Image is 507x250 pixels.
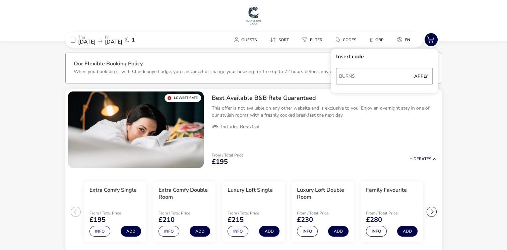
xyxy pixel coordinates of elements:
div: Thu[DATE]Fri[DATE]1 [65,32,166,48]
p: From / Total Price [89,211,137,215]
naf-pibe-menu-bar-item: Sort [265,35,297,45]
p: From / Total Price [212,153,243,157]
button: Info [159,226,179,237]
h2: Best Available B&B Rate Guaranteed [212,94,437,102]
button: Add [397,226,418,237]
span: Hide [409,156,419,162]
h3: Extra Comfy Single [89,187,137,194]
button: Add [328,226,348,237]
i: £ [370,37,373,43]
span: 1 [132,37,135,43]
naf-pibe-menu-bar-item: £GBP [364,35,392,45]
naf-pibe-menu-bar-item: en [392,35,418,45]
span: Sort [278,37,289,43]
span: £195 [212,159,228,165]
span: £280 [366,216,382,223]
button: Guests [229,35,262,45]
span: Codes [343,37,356,43]
span: £195 [89,216,106,223]
span: Guests [241,37,257,43]
button: Codes [330,35,362,45]
p: From / Total Price [228,211,275,215]
img: Main Website [245,5,262,25]
p: Fri [105,35,122,39]
naf-pibe-menu-bar-item: Guests [229,35,265,45]
button: en [392,35,416,45]
swiper-slide: 1 / 1 [68,91,204,168]
h3: Family Favourite [366,187,407,194]
button: Add [190,226,210,237]
span: £215 [228,216,244,223]
p: This offer is not available on any other website and is exclusive to you! Enjoy an overnight stay... [212,105,437,119]
button: HideRates [409,157,437,161]
p: From / Total Price [297,211,344,215]
naf-pibe-menu-bar-item: Codes [330,35,364,45]
button: Filter [297,35,328,45]
swiper-slide: 3 / 6 [219,179,288,245]
p: Thu [78,35,96,39]
h3: Luxury Loft Double Room [297,187,348,201]
button: Sort [265,35,294,45]
swiper-slide: 1 / 6 [81,179,150,245]
button: Info [228,226,248,237]
span: GBP [375,37,384,43]
p: When you book direct with Clandeboye Lodge, you can cancel or change your booking for free up to ... [74,68,389,75]
h3: Luxury Loft Single [228,187,273,194]
button: Info [89,226,110,237]
button: £GBP [364,35,389,45]
span: Includes Breakfast [221,124,260,130]
h3: Insert code [336,54,433,65]
p: From / Total Price [159,211,206,215]
h3: Our Flexible Booking Policy [74,61,434,68]
swiper-slide: 6 / 6 [426,179,495,245]
p: From / Total Price [366,211,414,215]
span: en [405,37,410,43]
h3: Extra Comfy Double Room [159,187,210,201]
input: Code [336,68,433,84]
span: £230 [297,216,313,223]
span: [DATE] [105,38,122,46]
span: [DATE] [78,38,96,46]
button: Add [259,226,279,237]
button: Add [121,226,141,237]
span: £210 [159,216,175,223]
button: Info [297,226,318,237]
swiper-slide: 5 / 6 [357,179,426,245]
naf-pibe-menu-bar-item: Filter [297,35,330,45]
swiper-slide: 4 / 6 [288,179,357,245]
div: Best Available B&B Rate GuaranteedThis offer is not available on any other website and is exclusi... [206,89,442,136]
button: Apply [411,69,431,83]
swiper-slide: 2 / 6 [150,179,219,245]
span: Filter [310,37,322,43]
button: Info [366,226,387,237]
div: Lowest Rate [165,94,201,102]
